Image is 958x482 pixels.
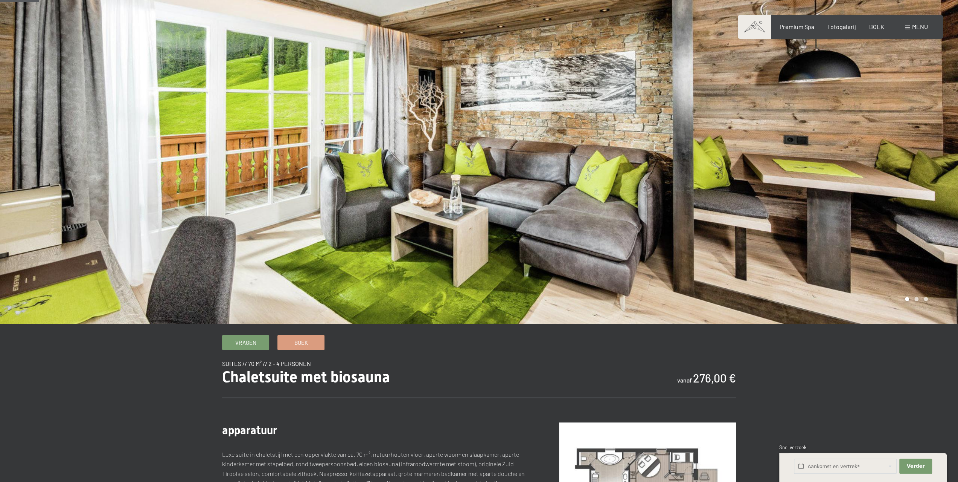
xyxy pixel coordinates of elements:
[235,339,256,346] font: Vragen
[222,368,390,386] font: Chaletsuite met biosauna
[899,459,932,474] button: Verder
[912,23,928,30] font: menu
[907,463,925,469] font: Verder
[779,444,807,450] font: Snel verzoek
[779,23,814,30] a: Premium Spa
[677,376,692,384] font: vanaf
[222,360,311,367] font: Suites // 70 m² // 2 - 4 personen
[222,335,269,350] a: Vragen
[278,335,324,350] a: Boek
[827,23,856,30] a: Fotogalerij
[693,371,736,385] font: 276,00 €
[869,23,884,30] a: BOEK
[294,339,308,346] font: Boek
[222,424,277,437] font: apparatuur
